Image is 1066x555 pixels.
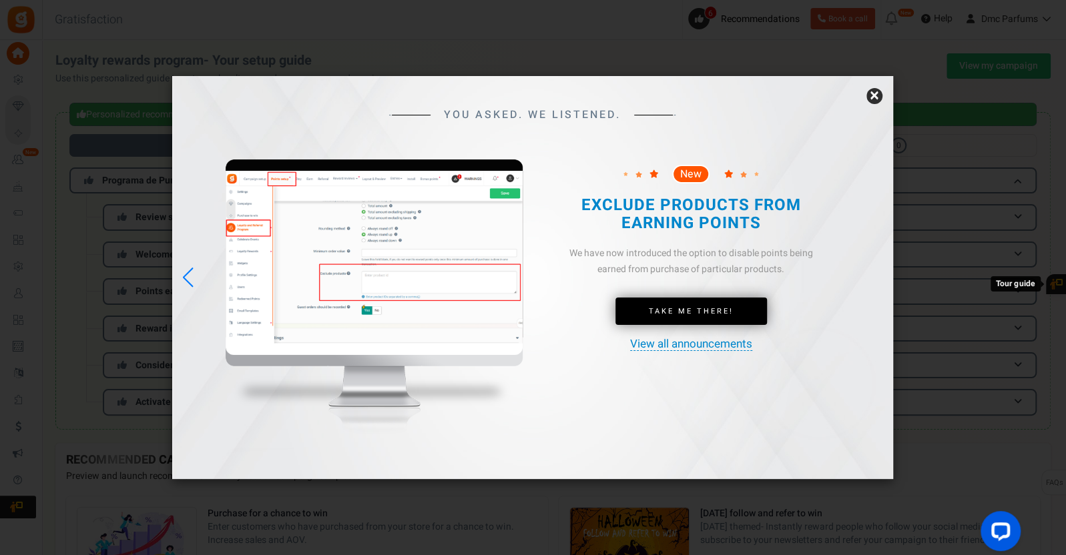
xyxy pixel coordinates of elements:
[866,88,882,104] a: ×
[444,109,621,121] span: YOU ASKED. WE LISTENED.
[991,276,1041,292] div: Tour guide
[615,298,767,326] a: Take Me There!
[226,171,523,355] img: screenshot
[558,245,824,277] div: We have now introduced the option to disable points being earned from purchase of particular prod...
[680,169,702,179] span: New
[179,263,197,292] div: Previous slide
[226,159,523,460] img: mockup
[571,197,810,232] h2: EXCLUDE PRODUCTS FROM EARNING POINTS
[630,338,752,351] a: View all announcements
